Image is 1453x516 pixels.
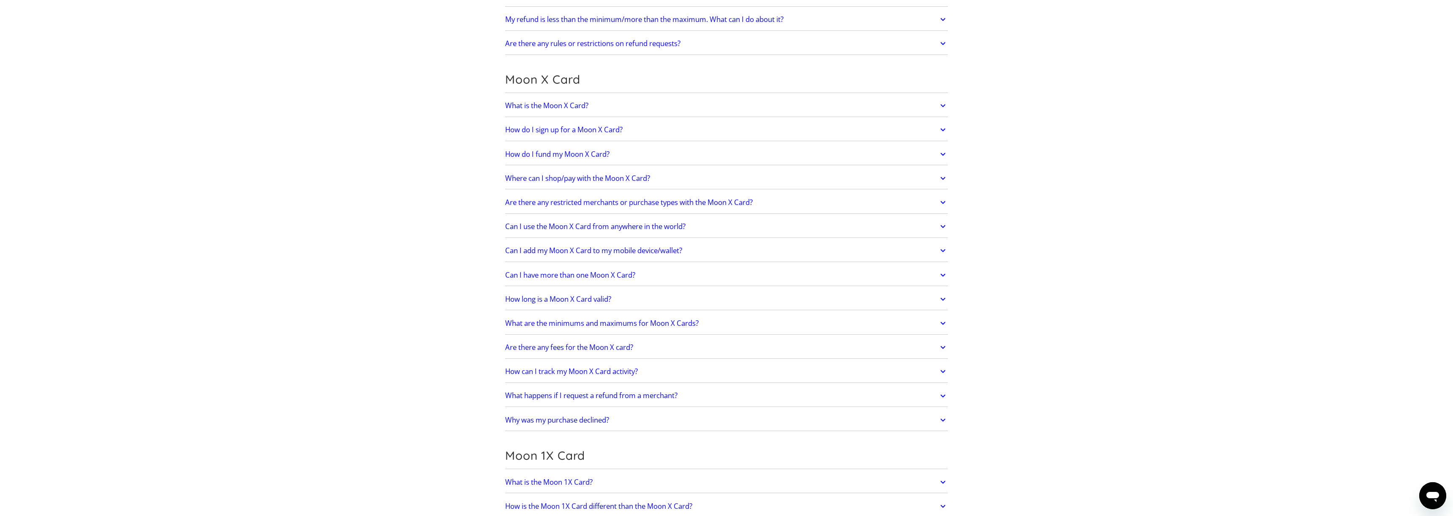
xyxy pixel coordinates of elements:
a: Can I use the Moon X Card from anywhere in the world? [505,218,948,235]
h2: How is the Moon 1X Card different than the Moon X Card? [505,502,692,511]
h2: Moon X Card [505,72,948,87]
a: Where can I shop/pay with the Moon X Card? [505,169,948,187]
a: How do I fund my Moon X Card? [505,145,948,163]
iframe: Кнопка запуска окна обмена сообщениями [1419,482,1446,509]
a: My refund is less than the minimum/more than the maximum. What can I do about it? [505,11,948,28]
h2: Where can I shop/pay with the Moon X Card? [505,174,650,183]
h2: Are there any rules or restrictions on refund requests? [505,39,680,48]
h2: How do I fund my Moon X Card? [505,150,609,158]
a: How long is a Moon X Card valid? [505,290,948,308]
a: Are there any rules or restrictions on refund requests? [505,35,948,52]
h2: Moon 1X Card [505,448,948,463]
h2: How do I sign up for a Moon X Card? [505,126,623,134]
h2: Can I use the Moon X Card from anywhere in the world? [505,222,686,231]
a: What are the minimums and maximums for Moon X Cards? [505,314,948,332]
a: How is the Moon 1X Card different than the Moon X Card? [505,497,948,515]
h2: My refund is less than the minimum/more than the maximum. What can I do about it? [505,15,784,24]
h2: Are there any restricted merchants or purchase types with the Moon X Card? [505,198,753,207]
a: What is the Moon X Card? [505,97,948,115]
a: How do I sign up for a Moon X Card? [505,121,948,139]
h2: What are the minimums and maximums for Moon X Cards? [505,319,699,328]
a: How can I track my Moon X Card activity? [505,363,948,380]
h2: What happens if I request a refund from a merchant? [505,391,678,400]
a: Are there any restricted merchants or purchase types with the Moon X Card? [505,194,948,211]
h2: Can I have more than one Moon X Card? [505,271,635,279]
a: What happens if I request a refund from a merchant? [505,387,948,405]
a: Can I have more than one Moon X Card? [505,266,948,284]
h2: Are there any fees for the Moon X card? [505,343,633,352]
h2: Can I add my Moon X Card to my mobile device/wallet? [505,246,682,255]
h2: How can I track my Moon X Card activity? [505,367,638,376]
a: Are there any fees for the Moon X card? [505,339,948,356]
h2: What is the Moon X Card? [505,101,588,110]
a: Can I add my Moon X Card to my mobile device/wallet? [505,242,948,259]
a: What is the Moon 1X Card? [505,473,948,491]
h2: How long is a Moon X Card valid? [505,295,611,303]
a: Why was my purchase declined? [505,411,948,429]
h2: Why was my purchase declined? [505,416,609,424]
h2: What is the Moon 1X Card? [505,478,593,486]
